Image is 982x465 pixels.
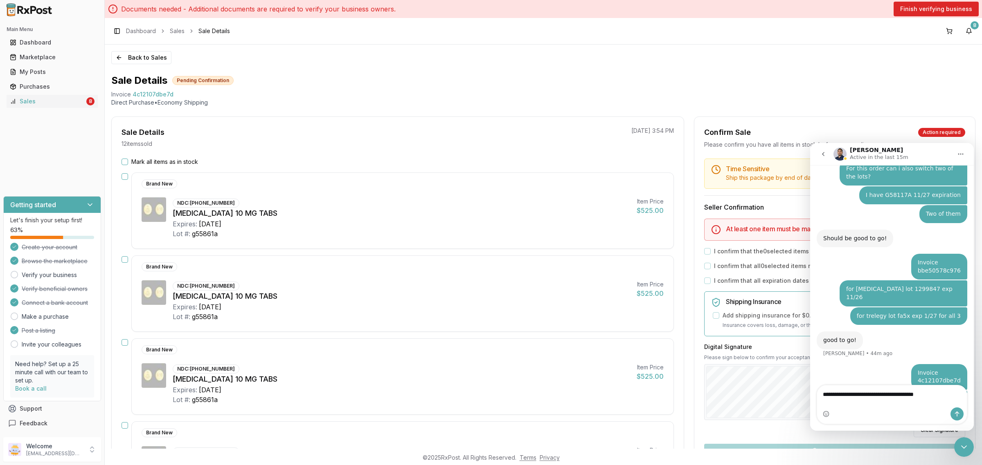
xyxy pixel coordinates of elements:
div: Lot #: [173,395,190,405]
p: Insurance covers loss, damage, or theft during transit. [723,321,958,329]
div: Brand New [142,345,177,354]
button: Support [3,401,101,416]
h5: Time Sensitive [726,165,958,172]
a: Invite your colleagues [22,340,81,349]
div: NDC: [PHONE_NUMBER] [173,199,239,208]
img: Jardiance 10 MG TABS [142,363,166,388]
span: 4c12107dbe7d [133,90,173,98]
div: [DATE] [199,385,221,395]
a: Marketplace [7,50,98,65]
button: 8 [962,25,975,38]
a: Verify your business [22,271,77,279]
button: Sales8 [3,95,101,108]
div: Sales [10,97,85,105]
button: Purchases [3,80,101,93]
label: I confirm that all 0 selected items match the listed condition [714,262,883,270]
div: [MEDICAL_DATA] 10 MG TABS [173,373,630,385]
div: 8 [86,97,95,105]
button: My Posts [3,65,101,78]
span: Verify beneficial owners [22,285,88,293]
p: [DATE] 3:54 PM [631,127,674,135]
div: NDC: [PHONE_NUMBER] [173,282,239,291]
img: Jardiance 10 MG TABS [142,280,166,305]
div: $525.00 [637,371,664,381]
a: Book a call [15,385,47,392]
h3: Digital Signature [704,343,965,351]
label: I confirm that the 0 selected items are in stock and ready to ship [714,247,896,255]
img: User avatar [8,443,21,456]
button: Back to Sales [111,51,171,64]
div: Brand New [142,262,177,271]
label: I confirm that all expiration dates are correct [714,277,842,285]
p: Direct Purchase • Economy Shipping [111,98,975,107]
iframe: Intercom live chat [810,143,974,431]
div: g55861a [192,312,218,322]
a: Purchases [7,79,98,94]
button: Feedback [3,416,101,431]
div: [MEDICAL_DATA] 10 MG TABS [173,208,630,219]
div: [DATE] [199,219,221,229]
h5: Shipping Insurance [726,298,958,305]
label: Add shipping insurance for $0.00 ( 1.5 % of order value) [723,311,879,320]
span: Ship this package by end of day [DATE] . [726,174,836,181]
a: Privacy [540,454,560,461]
div: Confirm Sale [704,127,751,138]
a: Make a purchase [22,313,69,321]
h3: Getting started [10,200,56,210]
p: Welcome [26,442,83,450]
div: My Posts [10,68,95,76]
div: Invoice [111,90,131,98]
img: Jardiance 10 MG TABS [142,197,166,222]
div: Item Price [637,280,664,288]
button: Finish verifying business [894,2,979,16]
a: Dashboard [126,27,156,35]
div: Lot #: [173,312,190,322]
span: Post a listing [22,326,55,335]
div: NDC: [PHONE_NUMBER] [173,447,239,456]
div: 8 [971,21,979,29]
nav: breadcrumb [126,27,230,35]
span: 63 % [10,226,23,234]
div: Purchases [10,83,95,91]
div: g55861a [192,229,218,239]
div: Item Price [637,197,664,206]
span: Connect a bank account [22,299,88,307]
p: 12 item s sold [122,140,152,148]
div: Item Price [637,446,664,454]
div: [DATE] [199,302,221,312]
span: Sale Details [198,27,230,35]
p: Please sign below to confirm your acceptance of this order [704,354,965,361]
h5: At least one item must be marked as in stock to confirm the sale. [726,226,958,232]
